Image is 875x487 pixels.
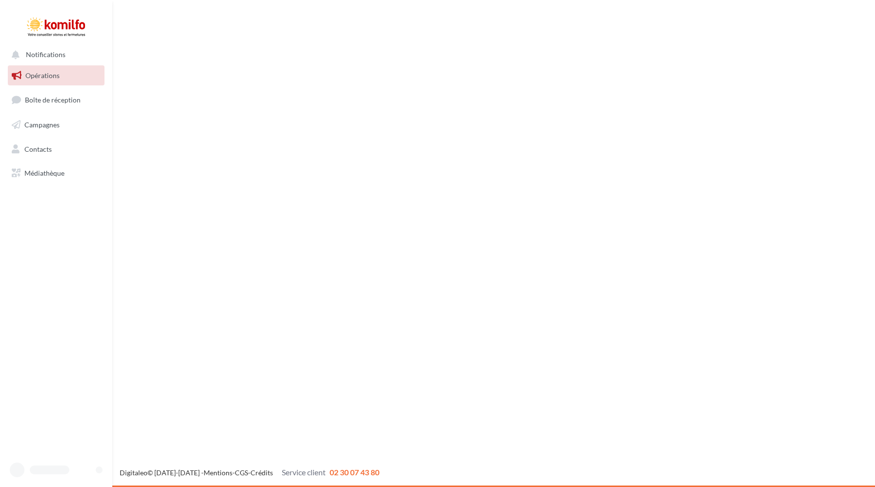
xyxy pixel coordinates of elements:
[6,163,106,183] a: Médiathèque
[24,144,52,153] span: Contacts
[6,65,106,86] a: Opérations
[6,115,106,135] a: Campagnes
[250,468,273,477] a: Crédits
[6,89,106,110] a: Boîte de réception
[330,467,379,477] span: 02 30 07 43 80
[25,96,81,104] span: Boîte de réception
[235,468,248,477] a: CGS
[26,51,65,59] span: Notifications
[25,71,60,80] span: Opérations
[120,468,147,477] a: Digitaleo
[120,468,379,477] span: © [DATE]-[DATE] - - -
[6,139,106,160] a: Contacts
[24,169,64,177] span: Médiathèque
[24,121,60,129] span: Campagnes
[204,468,232,477] a: Mentions
[282,467,326,477] span: Service client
